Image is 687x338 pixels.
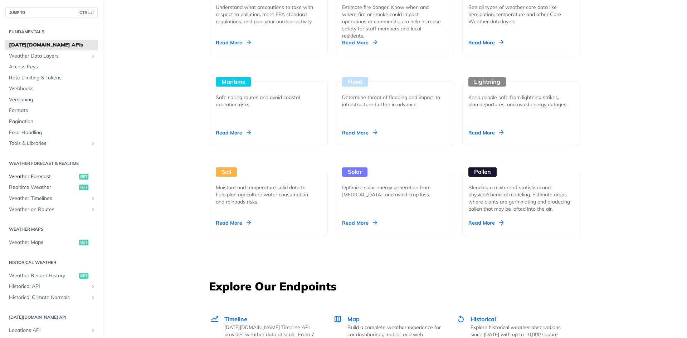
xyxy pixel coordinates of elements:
a: Flood Determine threat of flooding and impact to infrastructure further in advance. Read More [333,55,457,145]
span: get [79,185,88,190]
span: Formats [9,107,96,114]
div: Safe sailing routes and avoid coastal operation risks. [216,94,316,108]
span: Weather Data Layers [9,53,88,60]
button: Show subpages for Historical API [90,284,96,289]
span: get [79,273,88,279]
button: Show subpages for Weather on Routes [90,207,96,212]
span: Weather on Routes [9,206,88,213]
span: Realtime Weather [9,184,77,191]
div: Soil [216,167,237,177]
a: Formats [5,105,98,116]
span: Weather Timelines [9,195,88,202]
a: Realtime Weatherget [5,182,98,193]
img: Map [333,315,342,323]
button: JUMP TOCTRL-/ [5,7,98,18]
div: Understand what precautions to take with respect to pollution, meet EPA standard regulations, and... [216,4,316,25]
a: Weather Forecastget [5,171,98,182]
a: Weather Mapsget [5,237,98,248]
span: get [79,174,88,180]
a: Weather Recent Historyget [5,270,98,281]
img: Timeline [210,315,219,323]
span: Rate Limiting & Tokens [9,74,96,82]
h2: Fundamentals [5,29,98,35]
span: Versioning [9,96,96,103]
a: Error Handling [5,127,98,138]
div: Read More [216,129,251,136]
a: Historical APIShow subpages for Historical API [5,281,98,292]
div: Read More [468,219,503,226]
div: Flood [342,77,368,87]
a: [DATE][DOMAIN_NAME] APIs [5,40,98,50]
div: Blending a mixture of statistical and physical/chemical modeling. Estimate areas where plants are... [468,184,574,212]
div: See all types of weather core data like percipation, temperature and other Core Weather data layers [468,4,569,25]
a: Lightning Keep people safe from lightning strikes, plan departures, and avoid energy outages. Rea... [459,55,583,145]
div: Read More [342,219,377,226]
a: Soil Moisture and temperature solid data to help plan agriculture water consumption and railroads... [207,145,331,235]
span: Access Keys [9,63,96,70]
span: Historical [471,315,496,323]
a: Historical Climate NormalsShow subpages for Historical Climate Normals [5,292,98,303]
a: Weather on RoutesShow subpages for Weather on Routes [5,204,98,215]
span: Tools & Libraries [9,140,88,147]
button: Show subpages for Locations API [90,328,96,333]
div: Read More [468,39,503,46]
span: Weather Maps [9,239,77,246]
span: Pagination [9,118,96,125]
a: Access Keys [5,62,98,72]
span: Historical API [9,283,88,290]
button: Show subpages for Tools & Libraries [90,141,96,146]
h2: Weather Forecast & realtime [5,160,98,167]
div: Lightning [468,77,506,87]
div: Keep people safe from lightning strikes, plan departures, and avoid energy outages. [468,94,569,108]
div: Moisture and temperature solid data to help plan agriculture water consumption and railroads risks. [216,184,316,205]
div: Optimize solar energy generation from [MEDICAL_DATA], and avoid crop loss. [342,184,442,198]
a: Locations APIShow subpages for Locations API [5,325,98,336]
a: Weather TimelinesShow subpages for Weather Timelines [5,193,98,204]
div: Solar [342,167,367,177]
div: Read More [342,39,377,46]
span: Weather Recent History [9,272,77,279]
h2: [DATE][DOMAIN_NAME] API [5,314,98,320]
a: Rate Limiting & Tokens [5,73,98,83]
span: Webhooks [9,85,96,92]
button: Show subpages for Weather Data Layers [90,53,96,59]
span: Map [347,315,360,323]
button: Show subpages for Weather Timelines [90,196,96,201]
span: get [79,240,88,245]
div: Estimate fire danger. Know when and where fire or smoke could impact operations or communities to... [342,4,442,39]
h2: Weather Maps [5,226,98,232]
span: [DATE][DOMAIN_NAME] APIs [9,41,96,49]
span: Error Handling [9,129,96,136]
div: Read More [216,39,251,46]
span: Timeline [224,315,247,323]
a: Pollen Blending a mixture of statistical and physical/chemical modeling. Estimate areas where pla... [459,145,583,235]
div: Read More [342,129,377,136]
a: Maritime Safe sailing routes and avoid coastal operation risks. Read More [207,55,331,145]
a: Solar Optimize solar energy generation from [MEDICAL_DATA], and avoid crop loss. Read More [333,145,457,235]
div: Pollen [468,167,497,177]
span: Locations API [9,327,88,334]
a: Weather Data LayersShow subpages for Weather Data Layers [5,51,98,62]
button: Show subpages for Historical Climate Normals [90,295,96,300]
a: Pagination [5,116,98,127]
a: Tools & LibrariesShow subpages for Tools & Libraries [5,138,98,149]
span: Historical Climate Normals [9,294,88,301]
h2: Historical Weather [5,259,98,266]
div: Maritime [216,77,251,87]
a: Versioning [5,94,98,105]
span: Weather Forecast [9,173,77,180]
h3: Explore Our Endpoints [209,278,581,294]
div: Read More [468,129,503,136]
div: Read More [216,219,251,226]
span: CTRL-/ [78,10,94,15]
img: Historical [457,315,465,323]
a: Webhooks [5,83,98,94]
div: Determine threat of flooding and impact to infrastructure further in advance. [342,94,442,108]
